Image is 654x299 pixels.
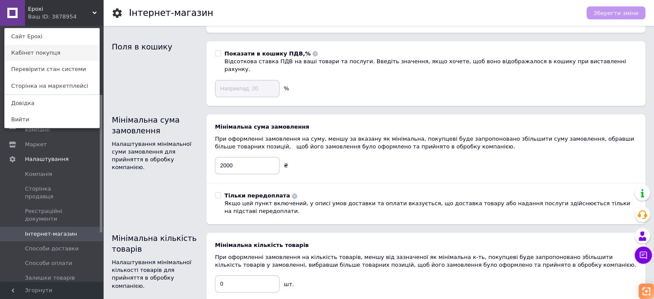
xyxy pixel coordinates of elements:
[215,241,637,249] div: Мінімальна кількість товарів
[5,61,99,77] a: Перевірити стан системи
[112,233,198,254] div: Мінімальна кількість товарів
[5,28,99,45] a: Сайт Epoxi
[25,245,79,253] span: Способи доставки
[28,13,64,21] div: Ваш ID: 3878954
[25,170,52,178] span: Компанія
[28,5,92,13] span: Epoxi
[215,135,637,151] div: При оформленні замовлення на суму, меншу за вказану як мінімальна, покупцеві буде запропоновано з...
[25,155,69,163] span: Налаштування
[284,85,289,92] div: %
[224,58,637,73] div: Відсоткова ставка ПДВ на ваші товари та послуги. Введіть значення, якщо хочете, щоб воно відображ...
[224,50,310,57] b: Показати в кошику ПДВ,%
[5,45,99,61] a: Кабінет покупця
[25,259,72,267] span: Способи оплати
[215,157,279,174] input: 0
[284,162,288,170] div: ₴
[215,80,279,97] input: Наприклад: 20
[129,8,213,18] h1: Інтернет-магазин
[215,123,637,131] div: Мінімальна сума замовлення
[635,247,652,264] button: Чат з покупцем
[215,275,279,293] input: 0
[112,41,198,52] div: Поля в кошику
[25,274,75,282] span: Залишки товарів
[5,111,99,128] a: Вийти
[112,114,198,136] div: Мінімальна сума замовлення
[215,253,637,269] div: При оформленні замовлення на кількість товарів, меншу від зазначеної як мінімальна к-ть, покупцев...
[112,259,198,290] div: Налаштування мінімальної кількості товарів для прийняття в обробку компанією.
[25,185,80,200] span: Сторінка продавця
[5,95,99,111] a: Довідка
[5,78,99,94] a: Сторінка на маркетплейсі
[224,192,290,199] b: Тільки передоплата
[25,230,77,238] span: Інтернет-магазин
[112,140,198,172] div: Налаштування мінімальної суми замовлення для прийняття в обробку компанією.
[284,281,294,287] span: шт.
[25,207,80,223] span: Реєстраційні документи
[224,200,637,215] div: Якщо цей пункт включений, у описі умов доставки та оплати вказується, що доставка товару або нада...
[25,141,47,148] span: Маркет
